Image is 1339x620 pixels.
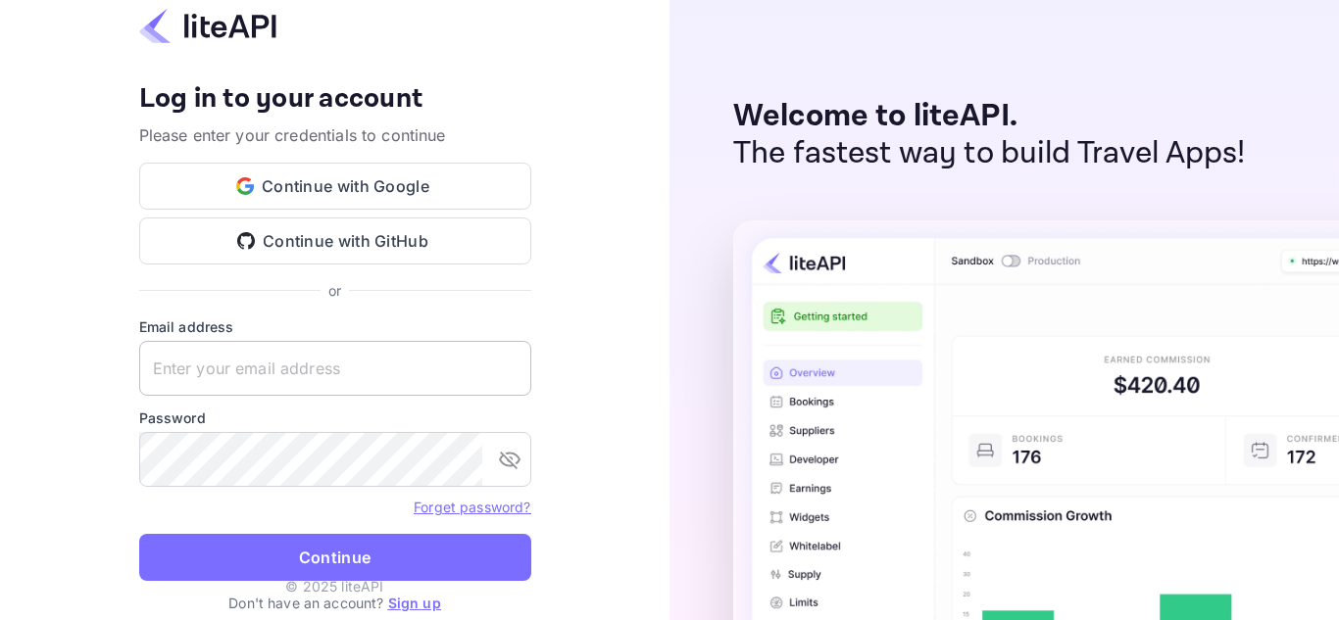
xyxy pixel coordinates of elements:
[414,499,530,515] a: Forget password?
[139,217,531,264] button: Continue with GitHub
[388,595,441,611] a: Sign up
[733,98,1246,135] p: Welcome to liteAPI.
[494,357,518,380] keeper-lock: Open Keeper Popup
[139,534,531,581] button: Continue
[139,407,531,428] label: Password
[733,135,1246,172] p: The fastest way to build Travel Apps!
[139,316,531,337] label: Email address
[328,280,341,301] p: or
[490,440,529,479] button: toggle password visibility
[139,7,276,45] img: liteapi
[139,341,531,396] input: Enter your email address
[139,163,531,210] button: Continue with Google
[414,497,530,516] a: Forget password?
[139,123,531,147] p: Please enter your credentials to continue
[285,576,383,596] p: © 2025 liteAPI
[139,593,531,613] p: Don't have an account?
[139,82,531,117] h4: Log in to your account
